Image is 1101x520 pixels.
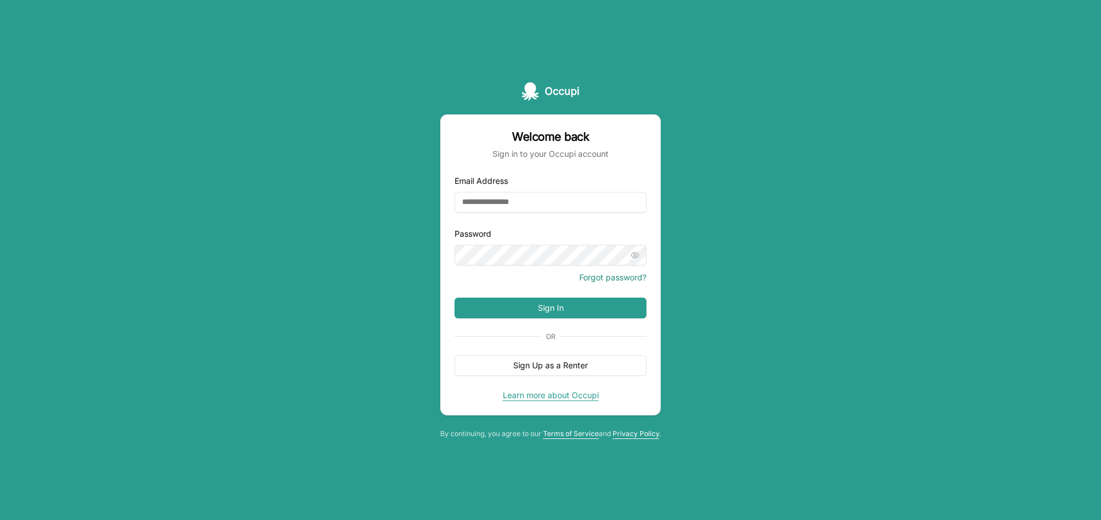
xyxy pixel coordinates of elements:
[613,429,659,438] a: Privacy Policy
[455,298,646,318] button: Sign In
[579,272,646,283] button: Forgot password?
[440,429,661,438] div: By continuing, you agree to our and .
[543,429,599,438] a: Terms of Service
[503,390,599,400] a: Learn more about Occupi
[455,176,508,186] label: Email Address
[455,148,646,160] div: Sign in to your Occupi account
[545,83,579,99] span: Occupi
[455,355,646,376] button: Sign Up as a Renter
[455,229,491,238] label: Password
[455,129,646,145] div: Welcome back
[541,332,560,341] span: Or
[522,82,579,101] a: Occupi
